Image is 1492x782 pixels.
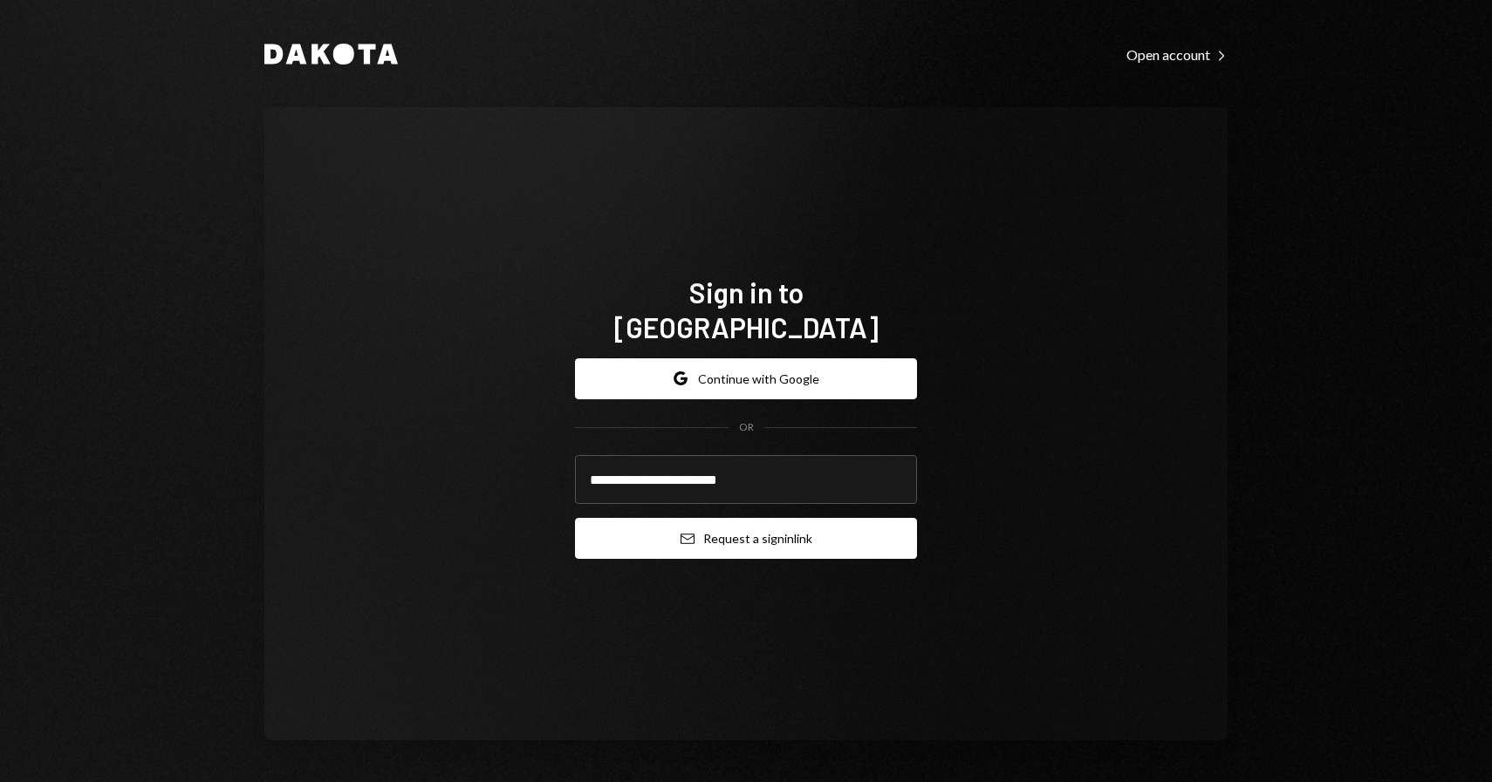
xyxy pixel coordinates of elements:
[575,275,917,344] h1: Sign in to [GEOGRAPHIC_DATA]
[575,518,917,559] button: Request a signinlink
[1126,44,1228,64] a: Open account
[575,358,917,399] button: Continue with Google
[739,420,754,435] div: OR
[1126,46,1228,64] div: Open account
